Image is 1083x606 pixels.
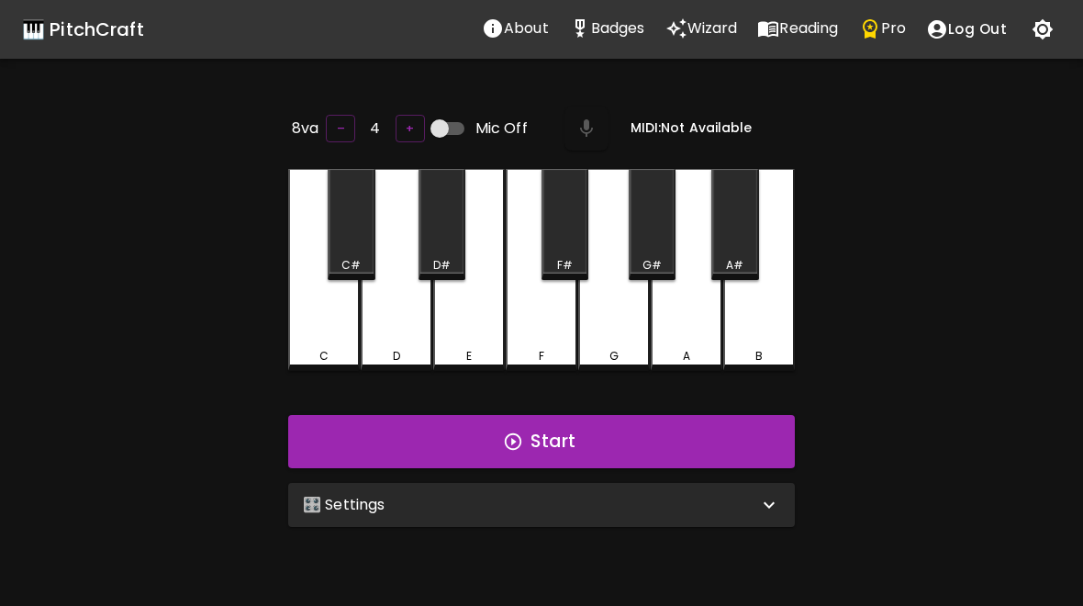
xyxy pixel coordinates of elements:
[779,17,838,39] p: Reading
[849,10,916,47] button: Pro
[393,348,400,365] div: D
[370,116,380,141] h6: 4
[849,10,916,49] a: Pro
[747,10,848,47] button: Reading
[559,10,655,47] button: Stats
[539,348,544,365] div: F
[747,10,848,49] a: Reading
[303,494,385,516] p: 🎛️ Settings
[466,348,472,365] div: E
[559,10,655,49] a: Stats
[326,115,355,143] button: –
[683,348,690,365] div: A
[655,10,748,49] a: Wizard
[288,483,795,527] div: 🎛️ Settings
[433,257,451,274] div: D#
[655,10,748,47] button: Wizard
[475,118,528,140] span: Mic Off
[609,348,619,365] div: G
[881,17,906,39] p: Pro
[557,257,573,274] div: F#
[22,15,144,44] a: 🎹 PitchCraft
[591,17,645,39] p: Badges
[687,17,738,39] p: Wizard
[755,348,763,365] div: B
[726,257,743,274] div: A#
[472,10,559,47] button: About
[288,415,795,468] button: Start
[472,10,559,49] a: About
[631,118,753,139] h6: MIDI: Not Available
[916,10,1017,49] button: account of current user
[319,348,329,365] div: C
[396,115,425,143] button: +
[292,116,318,141] h6: 8va
[504,17,549,39] p: About
[642,257,662,274] div: G#
[341,257,361,274] div: C#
